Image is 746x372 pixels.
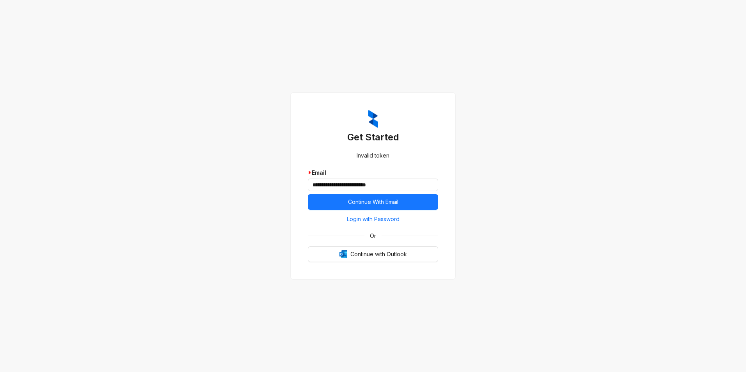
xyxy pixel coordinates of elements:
[308,151,438,160] div: Invalid token
[308,194,438,210] button: Continue With Email
[308,213,438,225] button: Login with Password
[308,168,438,177] div: Email
[308,131,438,143] h3: Get Started
[339,250,347,258] img: Outlook
[364,232,382,240] span: Or
[350,250,407,259] span: Continue with Outlook
[348,198,398,206] span: Continue With Email
[347,215,400,223] span: Login with Password
[368,110,378,128] img: ZumaIcon
[308,246,438,262] button: OutlookContinue with Outlook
